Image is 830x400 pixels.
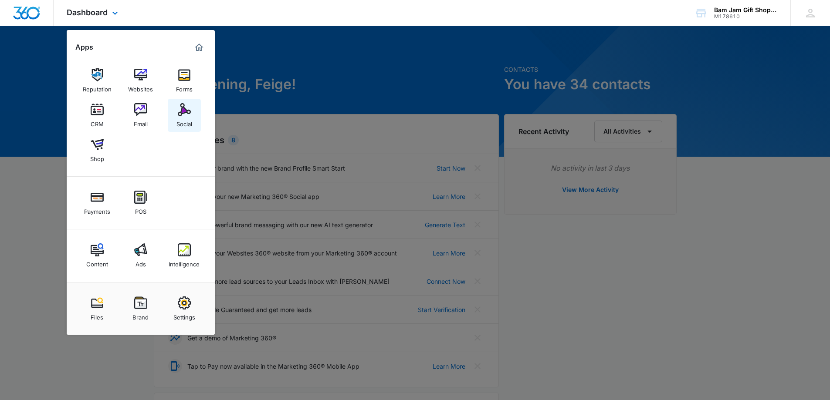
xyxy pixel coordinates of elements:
[714,13,778,20] div: account id
[176,81,193,93] div: Forms
[128,81,153,93] div: Websites
[136,256,146,268] div: Ads
[168,239,201,272] a: Intelligence
[67,8,108,17] span: Dashboard
[124,64,157,97] a: Websites
[135,204,146,215] div: POS
[81,239,114,272] a: Content
[91,116,104,128] div: CRM
[81,99,114,132] a: CRM
[168,99,201,132] a: Social
[124,292,157,325] a: Brand
[132,309,149,321] div: Brand
[176,116,192,128] div: Social
[192,40,206,54] a: Marketing 360® Dashboard
[86,256,108,268] div: Content
[83,81,112,93] div: Reputation
[75,43,93,51] h2: Apps
[168,292,201,325] a: Settings
[173,309,195,321] div: Settings
[169,256,200,268] div: Intelligence
[81,292,114,325] a: Files
[84,204,110,215] div: Payments
[81,64,114,97] a: Reputation
[124,99,157,132] a: Email
[81,134,114,167] a: Shop
[124,239,157,272] a: Ads
[134,116,148,128] div: Email
[714,7,778,13] div: account name
[168,64,201,97] a: Forms
[90,151,104,162] div: Shop
[124,186,157,219] a: POS
[91,309,103,321] div: Files
[81,186,114,219] a: Payments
